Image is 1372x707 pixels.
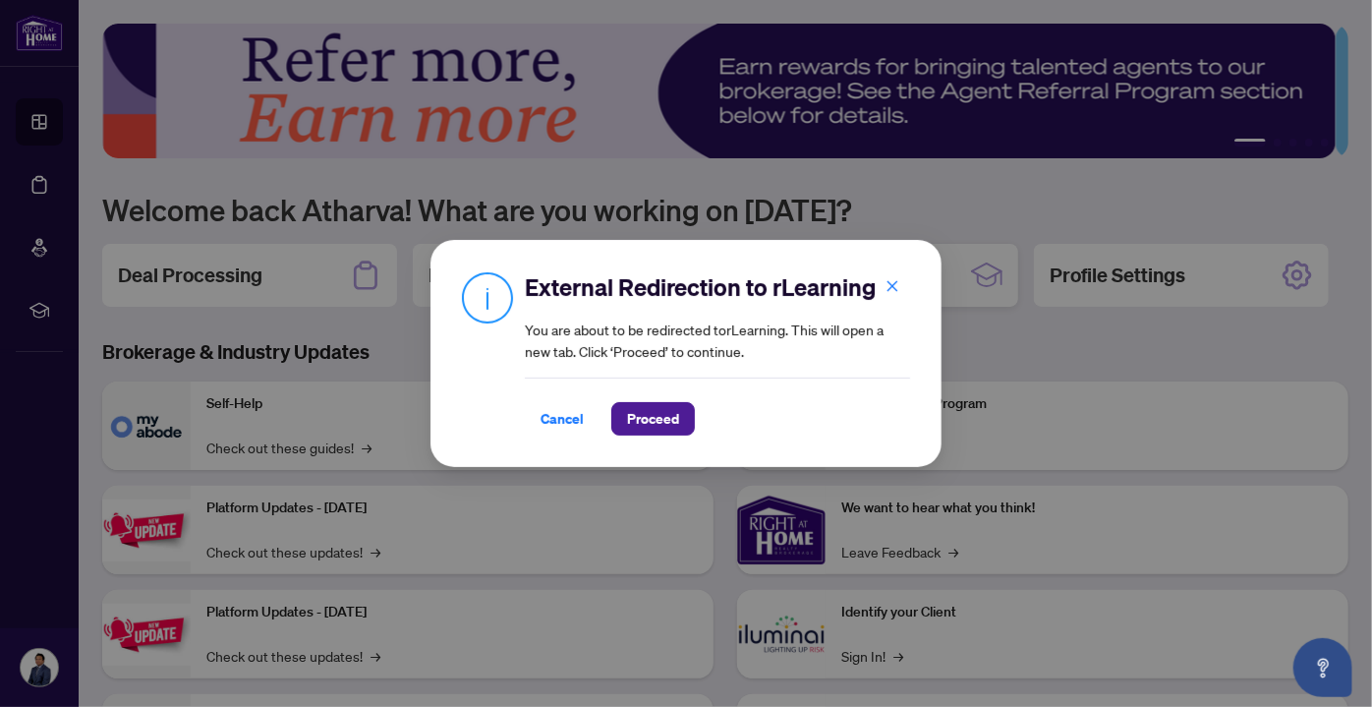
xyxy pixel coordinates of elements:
button: Cancel [525,402,600,436]
button: Proceed [611,402,695,436]
span: Proceed [627,403,679,435]
h2: External Redirection to rLearning [525,271,910,303]
div: You are about to be redirected to rLearning . This will open a new tab. Click ‘Proceed’ to continue. [525,271,910,436]
button: Open asap [1293,638,1352,697]
span: Cancel [541,403,584,435]
img: Info Icon [462,271,513,324]
span: close [886,279,899,293]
